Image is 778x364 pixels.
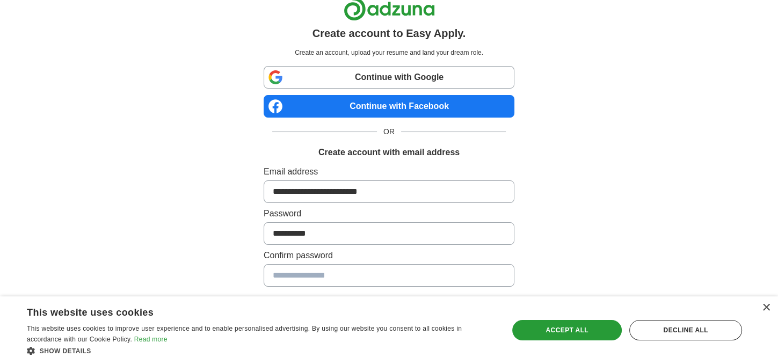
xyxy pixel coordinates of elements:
[27,345,494,356] div: Show details
[377,126,401,137] span: OR
[264,249,514,262] label: Confirm password
[629,320,742,340] div: Decline all
[318,146,460,159] h1: Create account with email address
[312,25,466,41] h1: Create account to Easy Apply.
[266,48,512,57] p: Create an account, upload your resume and land your dream role.
[40,347,91,355] span: Show details
[512,320,622,340] div: Accept all
[27,325,462,343] span: This website uses cookies to improve user experience and to enable personalised advertising. By u...
[762,304,770,312] div: Close
[134,336,168,343] a: Read more, opens a new window
[264,95,514,118] a: Continue with Facebook
[264,207,514,220] label: Password
[264,66,514,89] a: Continue with Google
[264,165,514,178] label: Email address
[27,303,467,319] div: This website uses cookies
